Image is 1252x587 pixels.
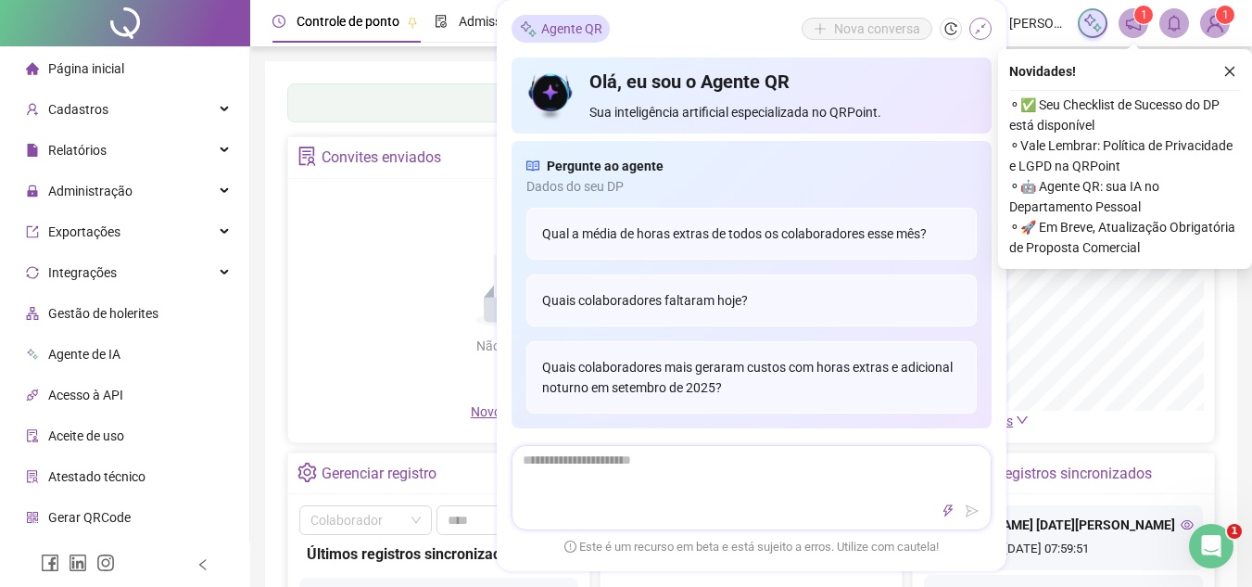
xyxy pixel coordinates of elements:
[26,307,39,320] span: apartment
[26,389,39,402] span: api
[26,185,39,198] span: lock
[526,274,977,326] div: Quais colaboradores faltaram hoje?
[589,102,976,122] span: Sua inteligência artificial especializada no QRPoint.
[48,102,108,117] span: Cadastros
[526,341,977,414] div: Quais colaboradores mais geraram custos com horas extras e adicional noturno em setembro de 2025?
[526,69,575,122] img: icon
[512,15,610,43] div: Agente QR
[944,22,957,35] span: history
[933,540,1194,561] div: [DATE] 07:59:51
[547,156,664,176] span: Pergunte ao agente
[1216,6,1234,24] sup: Atualize o seu contato no menu Meus Dados
[69,554,87,572] span: linkedin
[26,62,39,75] span: home
[48,428,124,443] span: Aceite de uso
[1166,15,1182,32] span: bell
[48,265,117,280] span: Integrações
[937,500,959,522] button: thunderbolt
[407,17,418,28] span: pushpin
[26,429,39,442] span: audit
[471,404,563,419] span: Novo convite
[26,103,39,116] span: user-add
[1134,6,1153,24] sup: 1
[297,147,317,166] span: solution
[1016,414,1029,427] span: down
[432,336,602,356] div: Não há dados
[26,266,39,279] span: sync
[1223,65,1236,78] span: close
[435,15,448,28] span: file-done
[297,14,399,29] span: Controle de ponto
[1125,15,1142,32] span: notification
[1141,8,1147,21] span: 1
[974,22,987,35] span: shrink
[526,176,977,197] span: Dados do seu DP
[564,541,576,553] span: exclamation-circle
[48,61,124,76] span: Página inicial
[946,458,1152,490] div: Últimos registros sincronizados
[1227,524,1242,539] span: 1
[589,69,976,95] h4: Olá, eu sou o Agente QR
[48,510,131,525] span: Gerar QRCode
[48,388,123,402] span: Acesso à API
[96,554,115,572] span: instagram
[322,142,441,173] div: Convites enviados
[1222,8,1229,21] span: 1
[26,144,39,157] span: file
[26,470,39,483] span: solution
[1009,13,1067,33] span: [PERSON_NAME]
[802,18,932,40] button: Nova conversa
[459,14,554,29] span: Admissão digital
[48,347,120,362] span: Agente de IA
[933,515,1194,535] div: [PERSON_NAME] [DATE][PERSON_NAME]
[48,184,133,198] span: Administração
[48,469,145,484] span: Atestado técnico
[519,19,537,39] img: sparkle-icon.fc2bf0ac1784a2077858766a79e2daf3.svg
[322,458,436,490] div: Gerenciar registro
[41,554,59,572] span: facebook
[564,538,939,556] span: Este é um recurso em beta e está sujeito a erros. Utilize com cautela!
[526,208,977,260] div: Qual a média de horas extras de todos os colaboradores esse mês?
[942,504,955,517] span: thunderbolt
[1009,95,1241,135] span: ⚬ ✅ Seu Checklist de Sucesso do DP está disponível
[272,15,285,28] span: clock-circle
[307,542,571,566] div: Últimos registros sincronizados
[196,558,209,571] span: left
[297,463,317,482] span: setting
[1009,217,1241,258] span: ⚬ 🚀 Em Breve, Atualização Obrigatória de Proposta Comercial
[526,156,539,176] span: read
[48,306,158,321] span: Gestão de holerites
[1009,61,1076,82] span: Novidades !
[1082,13,1103,33] img: sparkle-icon.fc2bf0ac1784a2077858766a79e2daf3.svg
[1189,524,1233,568] iframe: Intercom live chat
[1009,135,1241,176] span: ⚬ Vale Lembrar: Política de Privacidade e LGPD na QRPoint
[1181,518,1194,531] span: eye
[48,224,120,239] span: Exportações
[961,500,983,522] button: send
[26,511,39,524] span: qrcode
[1201,9,1229,37] img: 83890
[1009,176,1241,217] span: ⚬ 🤖 Agente QR: sua IA no Departamento Pessoal
[26,225,39,238] span: export
[48,143,107,158] span: Relatórios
